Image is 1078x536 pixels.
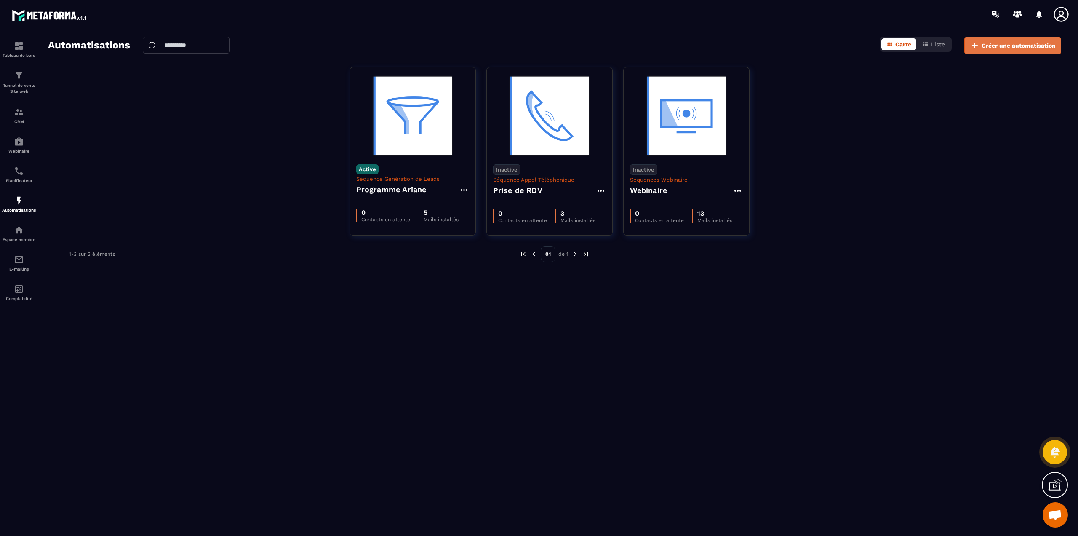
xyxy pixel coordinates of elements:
button: Liste [917,38,950,50]
img: next [582,250,590,258]
p: Active [356,164,379,174]
span: Liste [931,41,945,48]
p: Tunnel de vente Site web [2,83,36,94]
p: Mails installés [424,217,459,222]
img: automations [14,225,24,235]
img: formation [14,70,24,80]
h4: Webinaire [630,185,667,196]
a: accountantaccountantComptabilité [2,278,36,307]
h4: Prise de RDV [493,185,542,196]
a: emailemailE-mailing [2,248,36,278]
p: 3 [560,209,595,217]
p: Contacts en attente [361,217,410,222]
img: formation [14,41,24,51]
button: Carte [881,38,916,50]
img: next [571,250,579,258]
p: E-mailing [2,267,36,271]
img: accountant [14,284,24,294]
p: Mails installés [697,217,732,223]
p: 5 [424,209,459,217]
a: formationformationTableau de bord [2,35,36,64]
p: Séquence Appel Téléphonique [493,177,606,183]
p: de 1 [558,251,568,257]
img: email [14,255,24,265]
p: Planificateur [2,178,36,183]
img: logo [12,8,88,23]
p: Contacts en attente [498,217,547,223]
img: automation-background [630,74,743,158]
img: automation-background [356,74,469,158]
a: Mở cuộc trò chuyện [1043,502,1068,528]
p: 01 [541,246,555,262]
p: Inactive [630,164,657,175]
p: 0 [361,209,410,217]
p: Inactive [493,164,520,175]
a: automationsautomationsWebinaire [2,130,36,160]
img: automations [14,137,24,147]
p: Automatisations [2,208,36,212]
p: Mails installés [560,217,595,223]
h4: Programme Ariane [356,184,427,196]
img: scheduler [14,166,24,176]
a: automationsautomationsEspace membre [2,219,36,248]
p: 0 [635,209,684,217]
p: Webinaire [2,149,36,153]
a: automationsautomationsAutomatisations [2,189,36,219]
p: Comptabilité [2,296,36,301]
a: formationformationCRM [2,101,36,130]
img: formation [14,107,24,117]
p: Espace membre [2,237,36,242]
button: Créer une automatisation [964,37,1061,54]
p: Séquence Génération de Leads [356,176,469,182]
a: formationformationTunnel de vente Site web [2,64,36,101]
p: Contacts en attente [635,217,684,223]
img: automation-background [493,74,606,158]
img: automations [14,196,24,206]
p: 1-3 sur 3 éléments [69,251,115,257]
img: prev [520,250,527,258]
p: 0 [498,209,547,217]
h2: Automatisations [48,37,130,54]
a: schedulerschedulerPlanificateur [2,160,36,189]
p: Séquences Webinaire [630,177,743,183]
span: Carte [895,41,911,48]
p: 13 [697,209,732,217]
p: CRM [2,119,36,124]
p: Tableau de bord [2,53,36,58]
span: Créer une automatisation [982,41,1056,50]
img: prev [530,250,538,258]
